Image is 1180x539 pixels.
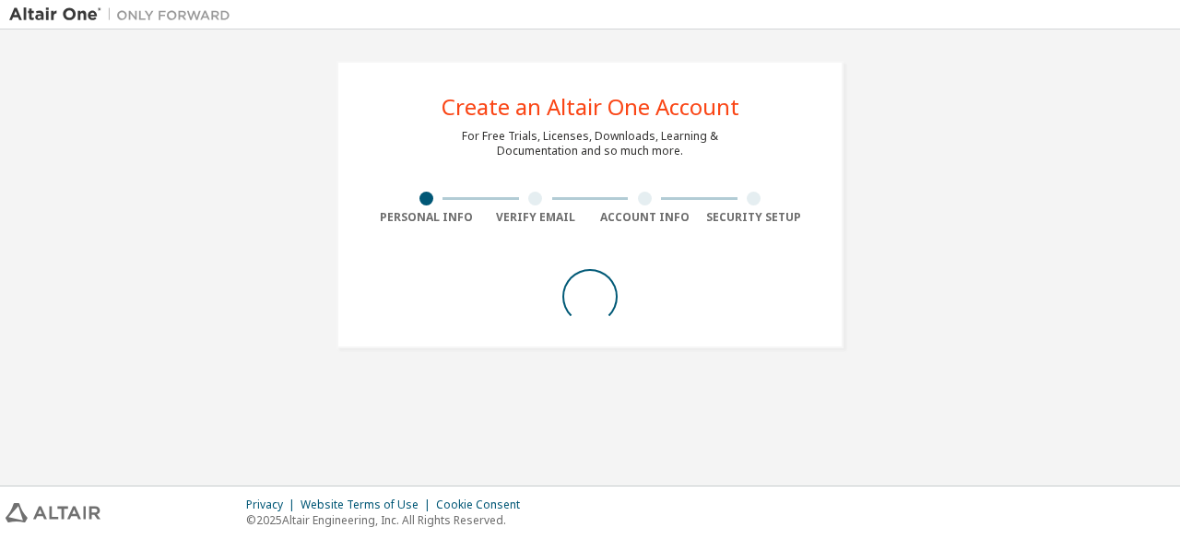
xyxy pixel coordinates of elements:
div: Security Setup [700,210,809,225]
p: © 2025 Altair Engineering, Inc. All Rights Reserved. [246,512,531,528]
div: Account Info [590,210,700,225]
div: Website Terms of Use [301,498,436,512]
div: Personal Info [372,210,481,225]
div: Create an Altair One Account [442,96,739,118]
div: Verify Email [481,210,591,225]
div: Cookie Consent [436,498,531,512]
div: For Free Trials, Licenses, Downloads, Learning & Documentation and so much more. [462,129,718,158]
img: Altair One [9,6,240,24]
img: altair_logo.svg [6,503,100,522]
div: Privacy [246,498,301,512]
